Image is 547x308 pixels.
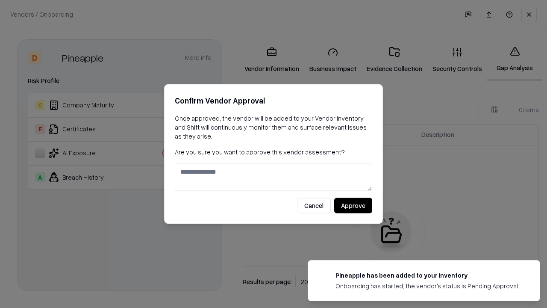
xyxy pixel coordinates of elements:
button: Cancel [297,198,331,213]
button: Approve [334,198,372,213]
p: Once approved, the vendor will be added to your Vendor Inventory, and Shift will continuously mon... [175,114,372,141]
div: Pineapple has been added to your inventory [335,271,519,280]
img: pineappleenergy.com [318,271,329,281]
div: Onboarding has started, the vendor's status is Pending Approval. [335,281,519,290]
p: Are you sure you want to approve this vendor assessment? [175,148,372,157]
h2: Confirm Vendor Approval [175,95,372,107]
